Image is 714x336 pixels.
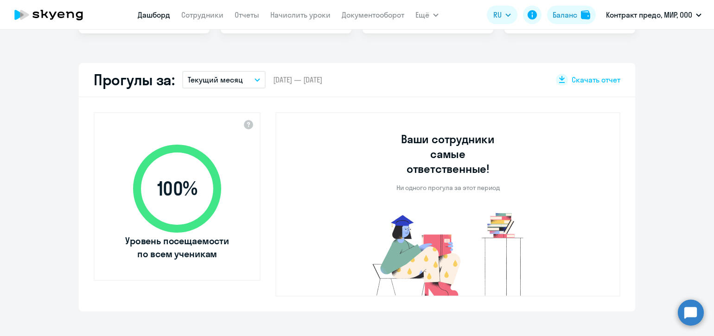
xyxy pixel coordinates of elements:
[389,132,508,176] h3: Ваши сотрудники самые ответственные!
[235,10,259,19] a: Отчеты
[273,75,322,85] span: [DATE] — [DATE]
[415,6,439,24] button: Ещё
[572,75,620,85] span: Скачать отчет
[581,10,590,19] img: balance
[342,10,404,19] a: Документооборот
[493,9,502,20] span: RU
[487,6,517,24] button: RU
[181,10,223,19] a: Сотрудники
[547,6,596,24] button: Балансbalance
[124,178,230,200] span: 100 %
[182,71,266,89] button: Текущий месяц
[396,184,500,192] p: Ни одного прогула за этот период
[606,9,692,20] p: Контракт предо, МИР, ООО
[355,210,541,296] img: no-truants
[138,10,170,19] a: Дашборд
[94,70,175,89] h2: Прогулы за:
[553,9,577,20] div: Баланс
[601,4,706,26] button: Контракт предо, МИР, ООО
[270,10,331,19] a: Начислить уроки
[415,9,429,20] span: Ещё
[124,235,230,260] span: Уровень посещаемости по всем ученикам
[188,74,243,85] p: Текущий месяц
